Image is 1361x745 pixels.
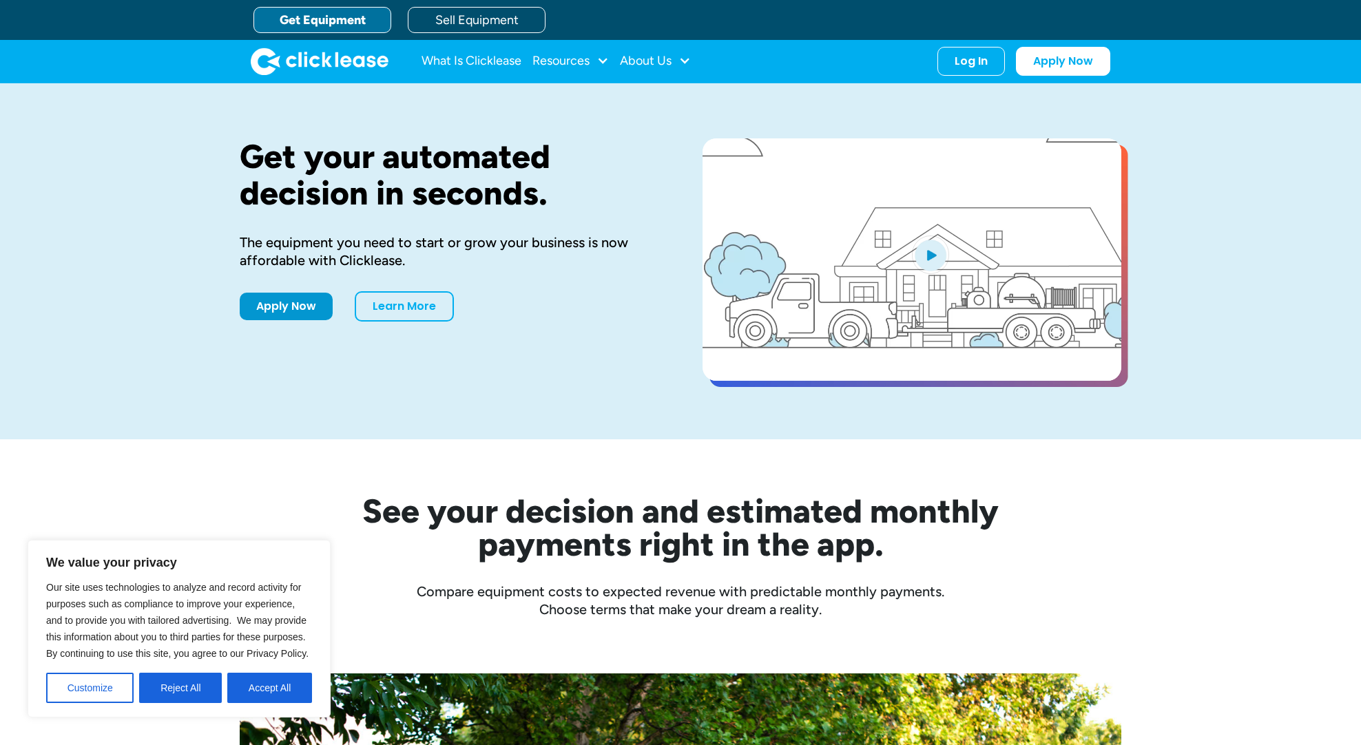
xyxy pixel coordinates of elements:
[408,7,546,33] a: Sell Equipment
[240,233,658,269] div: The equipment you need to start or grow your business is now affordable with Clicklease.
[955,54,988,68] div: Log In
[253,7,391,33] a: Get Equipment
[46,554,312,571] p: We value your privacy
[251,48,388,75] a: home
[912,235,949,274] img: Blue play button logo on a light blue circular background
[703,138,1121,381] a: open lightbox
[240,293,333,320] a: Apply Now
[532,48,609,75] div: Resources
[240,138,658,211] h1: Get your automated decision in seconds.
[422,48,521,75] a: What Is Clicklease
[620,48,691,75] div: About Us
[1016,47,1110,76] a: Apply Now
[251,48,388,75] img: Clicklease logo
[295,494,1066,560] h2: See your decision and estimated monthly payments right in the app.
[28,540,331,717] div: We value your privacy
[240,583,1121,618] div: Compare equipment costs to expected revenue with predictable monthly payments. Choose terms that ...
[355,291,454,322] a: Learn More
[46,582,309,659] span: Our site uses technologies to analyze and record activity for purposes such as compliance to impr...
[227,673,312,703] button: Accept All
[46,673,134,703] button: Customize
[139,673,222,703] button: Reject All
